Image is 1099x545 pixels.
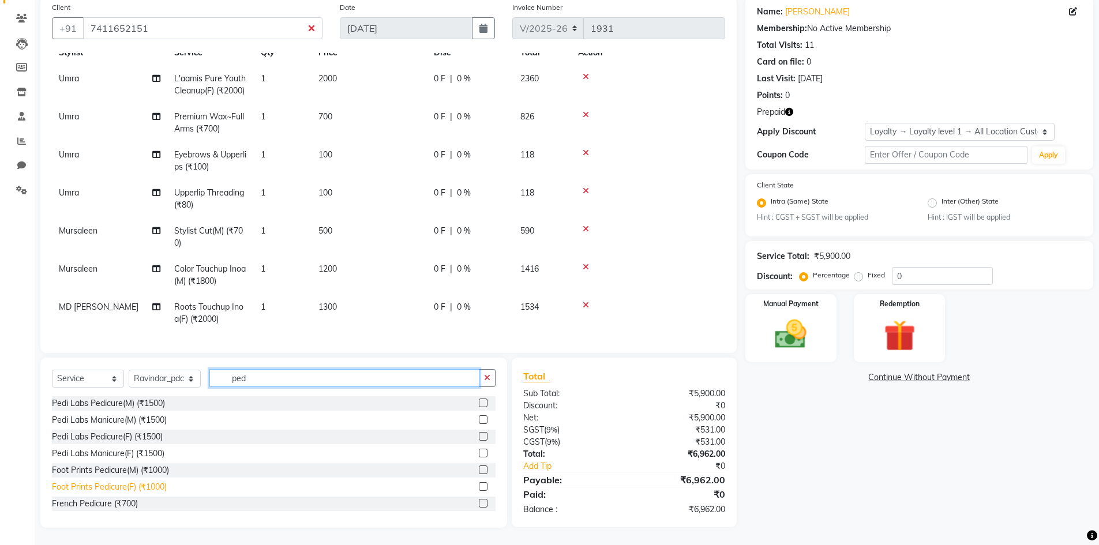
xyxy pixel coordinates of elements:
span: 1 [261,302,265,312]
div: Last Visit: [757,73,796,85]
th: Total [513,40,571,66]
div: Pedi Labs Pedicure(M) (₹1500) [52,397,165,409]
div: Membership: [757,22,807,35]
span: 0 % [457,301,471,313]
span: 0 % [457,73,471,85]
span: 0 % [457,149,471,161]
span: Umra [59,111,79,122]
div: Foot Prints Pedicure(M) (₹1000) [52,464,169,476]
input: Enter Offer / Coupon Code [865,146,1027,164]
label: Fixed [868,270,885,280]
span: 118 [520,187,534,198]
div: ₹531.00 [624,436,734,448]
span: 0 % [457,263,471,275]
div: Total: [515,448,624,460]
input: Search by Name/Mobile/Email/Code [83,17,322,39]
div: ₹0 [643,460,734,472]
div: Total Visits: [757,39,802,51]
label: Intra (Same) State [771,196,828,210]
div: Paid: [515,487,624,501]
span: | [450,149,452,161]
span: 590 [520,225,534,236]
div: Pedi Labs Pedicure(F) (₹1500) [52,431,163,443]
div: Foot Prints Pedicure(F) (₹1000) [52,481,167,493]
label: Redemption [880,299,920,309]
div: Points: [757,89,783,102]
label: Client State [757,180,794,190]
span: 9% [547,437,558,446]
span: Upperlip Threading (₹80) [174,187,244,210]
span: 118 [520,149,534,160]
div: ₹6,962.00 [624,473,734,487]
span: 0 F [434,187,445,199]
div: ₹5,900.00 [814,250,850,262]
span: 0 F [434,301,445,313]
div: ₹531.00 [624,424,734,436]
div: Discount: [757,270,793,283]
span: Prepaid [757,106,785,118]
span: 1 [261,111,265,122]
span: | [450,111,452,123]
div: Pedi Labs Manicure(M) (₹1500) [52,414,167,426]
div: ₹6,962.00 [624,503,734,516]
span: | [450,225,452,237]
div: ( ) [515,436,624,448]
label: Manual Payment [763,299,819,309]
button: +91 [52,17,84,39]
div: ₹5,900.00 [624,388,734,400]
label: Percentage [813,270,850,280]
span: | [450,301,452,313]
div: Net: [515,412,624,424]
span: 0 F [434,263,445,275]
span: 1 [261,264,265,274]
div: Coupon Code [757,149,865,161]
span: 1300 [318,302,337,312]
label: Invoice Number [512,2,562,13]
div: ₹5,900.00 [624,412,734,424]
small: Hint : IGST will be applied [928,212,1082,223]
img: _gift.svg [874,316,925,355]
span: L'aamis Pure Youth Cleanup(F) (₹2000) [174,73,246,96]
div: Apply Discount [757,126,865,138]
span: Umra [59,187,79,198]
span: Stylist Cut(M) (₹700) [174,225,243,248]
label: Client [52,2,70,13]
span: 0 F [434,225,445,237]
span: 0 % [457,225,471,237]
span: 1 [261,225,265,236]
small: Hint : CGST + SGST will be applied [757,212,911,223]
span: 0 % [457,111,471,123]
span: Eyebrows & Upperlips (₹100) [174,149,246,172]
a: [PERSON_NAME] [785,6,850,18]
input: Search or Scan [209,369,479,387]
span: | [450,73,452,85]
div: ₹0 [624,487,734,501]
div: ₹0 [624,400,734,412]
span: 1200 [318,264,337,274]
span: 1 [261,149,265,160]
span: CGST [523,437,545,447]
span: 9% [546,425,557,434]
div: Discount: [515,400,624,412]
span: 700 [318,111,332,122]
span: 1534 [520,302,539,312]
th: Stylist [52,40,167,66]
button: Apply [1032,146,1065,164]
span: | [450,187,452,199]
th: Price [312,40,427,66]
span: 826 [520,111,534,122]
div: Name: [757,6,783,18]
span: Mursaleen [59,225,97,236]
span: 0 F [434,73,445,85]
span: SGST [523,424,544,435]
div: ( ) [515,424,624,436]
div: 0 [785,89,790,102]
label: Inter (Other) State [942,196,999,210]
th: Disc [427,40,513,66]
span: Umra [59,73,79,84]
span: Color Touchup Inoa(M) (₹1800) [174,264,246,286]
span: Mursaleen [59,264,97,274]
a: Continue Without Payment [748,371,1091,384]
div: Pedi Labs Manicure(F) (₹1500) [52,448,164,460]
span: Roots Touchup Inoa(F) (₹2000) [174,302,243,324]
